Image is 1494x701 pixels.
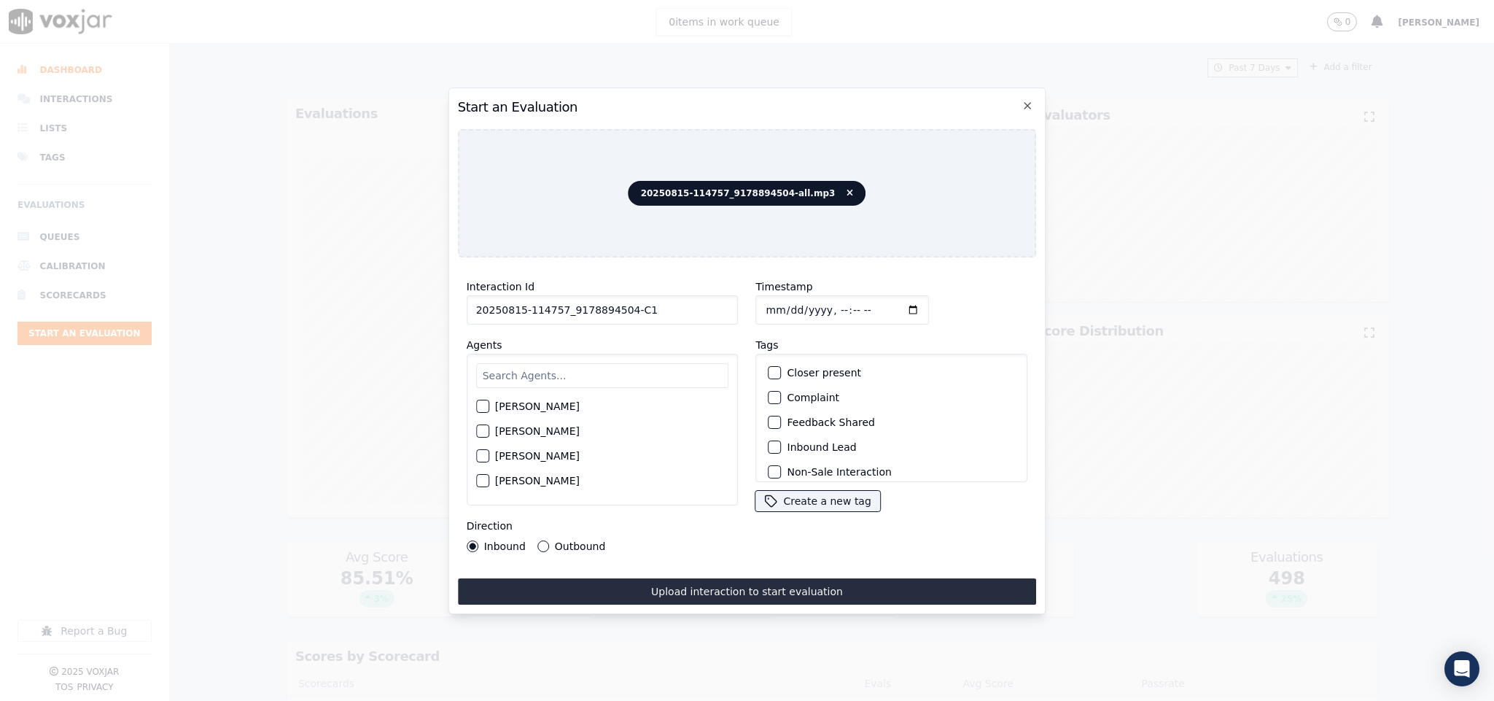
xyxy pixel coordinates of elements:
div: Open Intercom Messenger [1444,651,1479,686]
button: Create a new tag [756,491,880,511]
label: Closer present [787,368,862,378]
label: [PERSON_NAME] [495,451,580,461]
input: Search Agents... [476,363,729,388]
label: Outbound [555,541,605,551]
label: Complaint [787,392,840,403]
label: [PERSON_NAME] [495,426,580,436]
label: Agents [467,339,502,351]
label: Inbound Lead [787,442,857,452]
label: Interaction Id [467,281,534,293]
label: [PERSON_NAME] [495,476,580,486]
input: reference id, file name, etc [467,295,739,325]
label: Tags [756,339,779,351]
h2: Start an Evaluation [458,97,1037,117]
label: [PERSON_NAME] [495,401,580,411]
span: 20250815-114757_9178894504-all.mp3 [629,181,866,206]
label: Direction [467,520,513,532]
label: Timestamp [756,281,813,293]
label: Feedback Shared [787,417,875,427]
label: Non-Sale Interaction [787,467,892,477]
button: Upload interaction to start evaluation [458,578,1037,605]
label: Inbound [484,541,526,551]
